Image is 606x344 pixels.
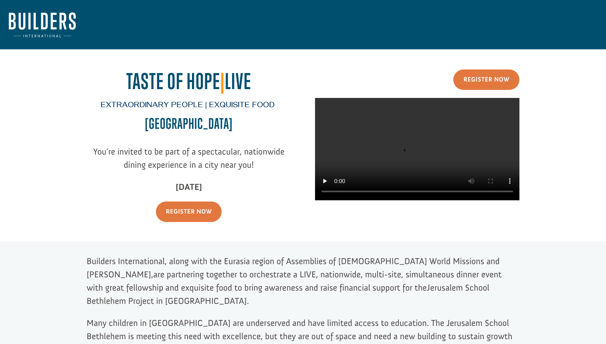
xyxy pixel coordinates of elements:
[101,101,275,111] span: Extraordinary People | Exquisite Food
[176,181,202,192] strong: [DATE]
[87,256,500,280] span: Builders International, along with the Eurasia region of Assemblies of [DEMOGRAPHIC_DATA] World M...
[9,12,76,37] img: Builders International
[87,269,502,293] span: are partnering together to orchestrate a LIVE, nationwide, multi-site, simultaneous dinner event ...
[156,202,222,222] a: Register Now
[87,69,291,98] h2: Taste of Hope Live
[220,68,225,94] span: |
[93,146,285,170] span: You’re invited to be part of a spectacular, nationwide dining experience in a city near you!
[87,282,489,306] span: Jerusalem School Bethlehem Project in [GEOGRAPHIC_DATA].
[145,115,233,132] span: [GEOGRAPHIC_DATA]
[453,69,519,90] a: Register Now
